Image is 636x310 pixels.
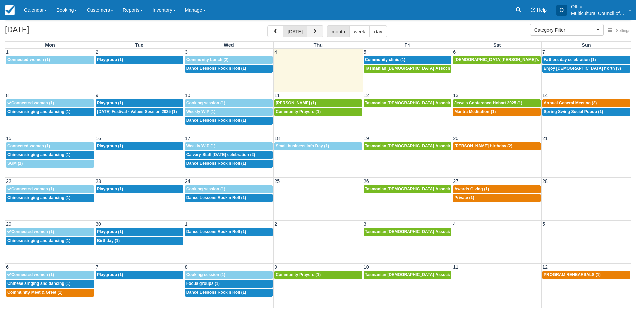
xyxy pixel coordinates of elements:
a: Annual General Meeting (3) [542,99,630,107]
span: Tue [135,42,144,48]
span: Connected women (1) [7,187,54,191]
span: Chinese singing and dancing (1) [7,195,70,200]
a: PROGRAM REHEARSALS (1) [542,271,630,279]
span: Cooking session (1) [186,272,225,277]
span: 4 [452,221,456,227]
span: 28 [542,178,548,184]
a: Playgroup (1) [96,228,183,236]
span: 3 [363,221,367,227]
a: [PERSON_NAME] (1) [274,99,362,107]
span: 8 [5,93,9,98]
span: Playgroup (1) [97,187,123,191]
a: Cooking session (1) [185,185,273,193]
a: Tasmanian [DEMOGRAPHIC_DATA] Association -Weekly Praying (1) [364,142,452,150]
span: 18 [274,136,280,141]
span: 20 [452,136,459,141]
span: 17 [184,136,191,141]
a: Community Prayers (1) [274,108,362,116]
span: Dance Lessons Rock n Roll (1) [186,66,246,71]
span: Fathers day celebration (1) [544,57,596,62]
span: Enjoy [DEMOGRAPHIC_DATA] north (3) [544,66,621,71]
a: Dance Lessons Rock n Roll (1) [185,194,273,202]
span: Tasmanian [DEMOGRAPHIC_DATA] Association -Weekly Praying (1) [365,144,498,148]
span: Spring Swing Social Popup (1) [544,109,603,114]
span: Connected women (1) [7,229,54,234]
a: Community Meet & Greet (1) [6,289,94,297]
a: Weekly WIP (1) [185,142,273,150]
span: Tasmanian [DEMOGRAPHIC_DATA] Association -Weekly Praying (1) [365,272,498,277]
button: Category Filter [530,24,604,36]
span: Chinese singing and dancing (1) [7,238,70,243]
span: Help [537,7,547,13]
span: 6 [452,49,456,55]
span: Category Filter [534,27,595,33]
span: [DEMOGRAPHIC_DATA][PERSON_NAME]’s birthday (1) [454,57,563,62]
span: 30 [95,221,102,227]
span: Community Meet & Greet (1) [7,290,63,295]
span: 29 [5,221,12,227]
a: Connected women (1) [6,56,94,64]
span: 4 [274,49,278,55]
span: 3 [184,49,188,55]
a: Connected women (1) [6,99,94,107]
span: 22 [5,178,12,184]
a: Small business Info Day (1) [274,142,362,150]
span: Dance Lessons Rock n Roll (1) [186,195,246,200]
span: 13 [452,93,459,98]
a: Chinese singing and dancing (1) [6,280,94,288]
span: 14 [542,93,548,98]
span: Tasmanian [DEMOGRAPHIC_DATA] Association -Weekly Praying (1) [365,66,498,71]
h2: [DATE] [5,25,90,38]
span: 23 [95,178,102,184]
span: Jewels Conference Hobart 2025 (1) [454,101,522,105]
span: Connected women (1) [7,144,50,148]
a: Fathers day celebration (1) [542,56,630,64]
span: 9 [95,93,99,98]
span: [PERSON_NAME] (1) [276,101,316,105]
a: Tasmanian [DEMOGRAPHIC_DATA] Association -Weekly Praying (1) [364,99,452,107]
span: 7 [95,264,99,270]
span: Tasmanian [DEMOGRAPHIC_DATA] Association -Weekly Praying (1) [365,229,498,234]
span: 21 [542,136,548,141]
span: Playgroup (1) [97,272,123,277]
a: Tasmanian [DEMOGRAPHIC_DATA] Association -Weekly Praying (1) [364,271,452,279]
span: Dance Lessons Rock n Roll (1) [186,161,246,166]
a: Community Lunch (2) [185,56,273,64]
span: Sat [493,42,501,48]
span: 6 [5,264,9,270]
button: month [327,25,350,37]
span: Birthday (1) [97,238,120,243]
a: Cooking session (1) [185,99,273,107]
span: PROGRAM REHEARSALS (1) [544,272,601,277]
span: Playgroup (1) [97,101,123,105]
span: 5 [542,221,546,227]
span: 10 [184,93,191,98]
p: Multicultural Council of [GEOGRAPHIC_DATA] [571,10,625,17]
p: Office [571,3,625,10]
span: Cooking session (1) [186,187,225,191]
span: Chinese singing and dancing (1) [7,152,70,157]
a: Chinese singing and dancing (1) [6,108,94,116]
span: Awards Giving (1) [454,187,489,191]
a: Dance Lessons Rock n Roll (1) [185,228,273,236]
a: Playgroup (1) [96,99,183,107]
span: Fri [404,42,410,48]
button: Settings [604,26,634,36]
a: Calvary Staff [DATE] celebration (2) [185,151,273,159]
span: Thu [314,42,323,48]
span: 16 [95,136,102,141]
a: Connected women (1) [6,185,94,193]
a: Connected women (1) [6,228,94,236]
a: Tasmanian [DEMOGRAPHIC_DATA] Association -Weekly Praying (1) [364,65,452,73]
span: Community Prayers (1) [276,109,321,114]
span: Playgroup (1) [97,144,123,148]
a: Community clinic (1) [364,56,452,64]
span: Playgroup (1) [97,229,123,234]
a: Community Prayers (1) [274,271,362,279]
a: Mantra Meditation (1) [453,108,541,116]
span: Annual General Meeting (3) [544,101,597,105]
span: 27 [452,178,459,184]
span: Connected women (1) [7,57,50,62]
span: SGM (1) [7,161,23,166]
a: Jewels Conference Hobart 2025 (1) [453,99,541,107]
